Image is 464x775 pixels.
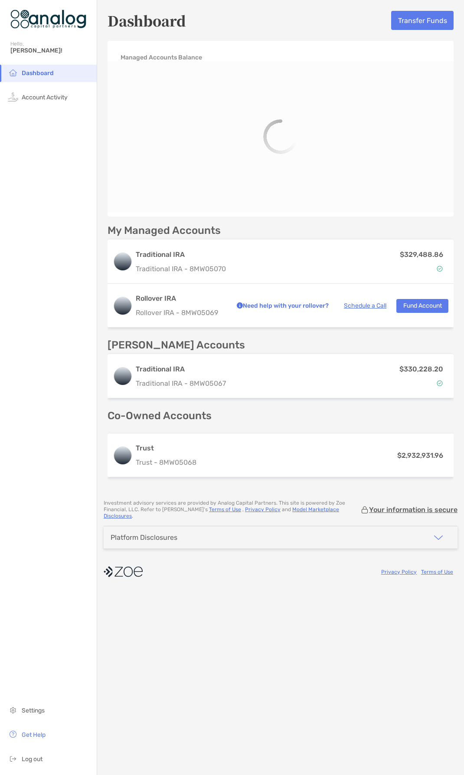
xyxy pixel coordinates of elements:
[400,249,443,260] p: $329,488.86
[381,569,417,575] a: Privacy Policy
[104,562,143,581] img: company logo
[136,457,196,468] p: Trust - 8MW05068
[421,569,453,575] a: Terms of Use
[397,450,443,461] p: $2,932,931.96
[391,11,454,30] button: Transfer Funds
[136,263,226,274] p: Traditional IRA - 8MW05070
[22,731,46,739] span: Get Help
[121,54,202,61] h4: Managed Accounts Balance
[114,297,131,315] img: logo account
[433,532,444,543] img: icon arrow
[8,753,18,764] img: logout icon
[136,307,225,318] p: Rollover IRA - 8MW05069
[22,755,42,763] span: Log out
[437,266,443,272] img: Account Status icon
[104,500,360,519] p: Investment advisory services are provided by Analog Capital Partners . This site is powered by Zo...
[437,380,443,386] img: Account Status icon
[8,729,18,739] img: get-help icon
[344,302,386,309] a: Schedule a Call
[136,293,225,304] h3: Rollover IRA
[114,368,131,385] img: logo account
[399,364,443,374] p: $330,228.20
[235,300,329,311] p: Need help with your rollover?
[22,94,68,101] span: Account Activity
[108,410,454,421] p: Co-Owned Accounts
[108,225,221,236] p: My Managed Accounts
[111,533,177,542] div: Platform Disclosures
[104,506,339,519] a: Model Marketplace Disclosures
[22,707,45,714] span: Settings
[245,506,281,512] a: Privacy Policy
[114,447,131,464] img: logo account
[209,506,241,512] a: Terms of Use
[136,443,196,453] h3: Trust
[136,378,226,389] p: Traditional IRA - 8MW05067
[8,705,18,715] img: settings icon
[10,3,86,35] img: Zoe Logo
[136,364,226,374] h3: Traditional IRA
[108,340,245,351] p: [PERSON_NAME] Accounts
[10,47,91,54] span: [PERSON_NAME]!
[8,92,18,102] img: activity icon
[136,250,226,260] h3: Traditional IRA
[114,253,131,270] img: logo account
[396,299,448,313] button: Fund Account
[108,10,186,30] h5: Dashboard
[8,67,18,78] img: household icon
[22,69,54,77] span: Dashboard
[369,506,457,514] p: Your information is secure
